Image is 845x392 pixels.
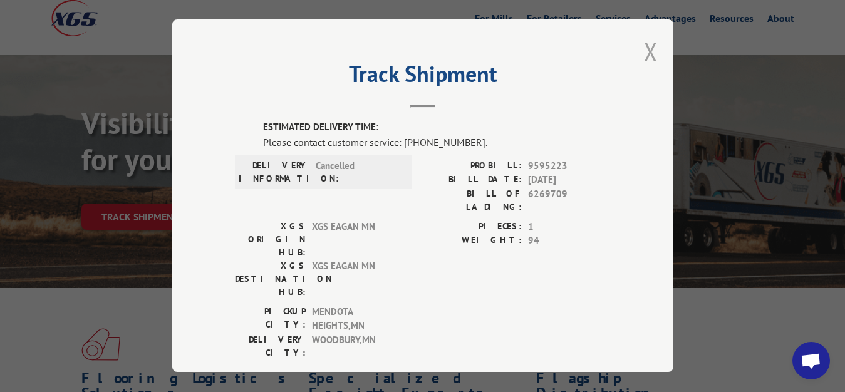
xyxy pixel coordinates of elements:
[235,333,306,359] label: DELIVERY CITY:
[644,35,658,68] button: Close modal
[423,234,522,248] label: WEIGHT:
[528,234,611,248] span: 94
[528,173,611,187] span: [DATE]
[312,259,397,299] span: XGS EAGAN MN
[263,120,611,135] label: ESTIMATED DELIVERY TIME:
[312,220,397,259] span: XGS EAGAN MN
[423,173,522,187] label: BILL DATE:
[423,159,522,173] label: PROBILL:
[792,342,830,379] div: Open chat
[423,220,522,234] label: PIECES:
[235,259,306,299] label: XGS DESTINATION HUB:
[239,159,309,185] label: DELIVERY INFORMATION:
[528,187,611,214] span: 6269709
[528,159,611,173] span: 9595223
[423,187,522,214] label: BILL OF LADING:
[312,333,397,359] span: WOODBURY , MN
[528,220,611,234] span: 1
[263,135,611,150] div: Please contact customer service: [PHONE_NUMBER].
[235,65,611,89] h2: Track Shipment
[316,159,400,185] span: Cancelled
[235,220,306,259] label: XGS ORIGIN HUB:
[312,305,397,333] span: MENDOTA HEIGHTS , MN
[235,305,306,333] label: PICKUP CITY:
